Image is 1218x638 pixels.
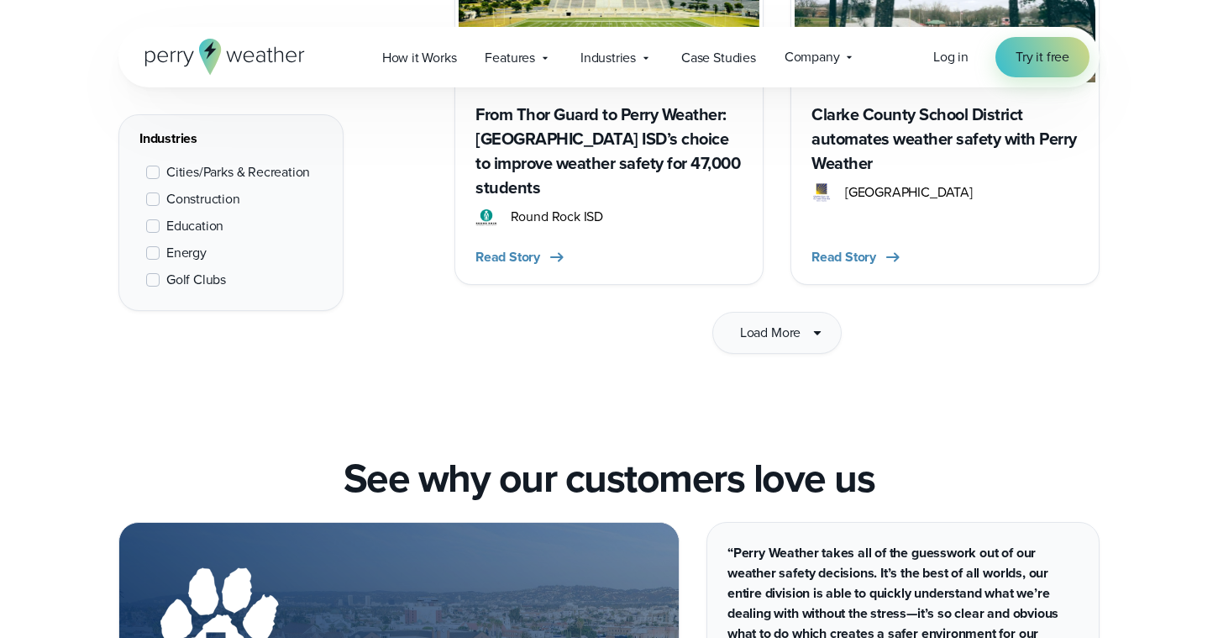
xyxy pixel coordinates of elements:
span: Case Studies [681,48,756,68]
button: Read Story [811,247,903,267]
img: Clarke County Schools Logo Color [811,182,832,203]
span: Read Story [811,247,876,267]
span: Golf Clubs [166,270,226,290]
h3: Clarke County School District automates weather safety with Perry Weather [811,103,1079,176]
span: How it Works [382,48,457,68]
img: Round Rock ISD Logo [475,207,497,227]
a: Try it free [995,37,1089,77]
span: Education [166,216,223,236]
span: Company [785,47,840,67]
span: Energy [166,243,207,263]
span: Round Rock ISD [511,207,603,227]
span: Load More [740,323,801,343]
span: Cities/Parks & Recreation [166,162,310,182]
span: Construction [166,189,240,209]
span: Industries [580,48,636,68]
h3: From Thor Guard to Perry Weather: [GEOGRAPHIC_DATA] ISD’s choice to improve weather safety for 47... [475,103,743,200]
span: Read Story [475,247,540,267]
a: Case Studies [667,40,770,75]
span: Log in [933,47,969,66]
a: Log in [933,47,969,67]
h2: See why our customers love us [344,455,875,502]
div: Industries [139,129,323,149]
a: How it Works [368,40,471,75]
span: Try it free [1016,47,1069,67]
button: Load More [712,312,842,354]
button: Read Story [475,247,567,267]
span: [GEOGRAPHIC_DATA] [845,182,973,203]
span: Features [485,48,534,68]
